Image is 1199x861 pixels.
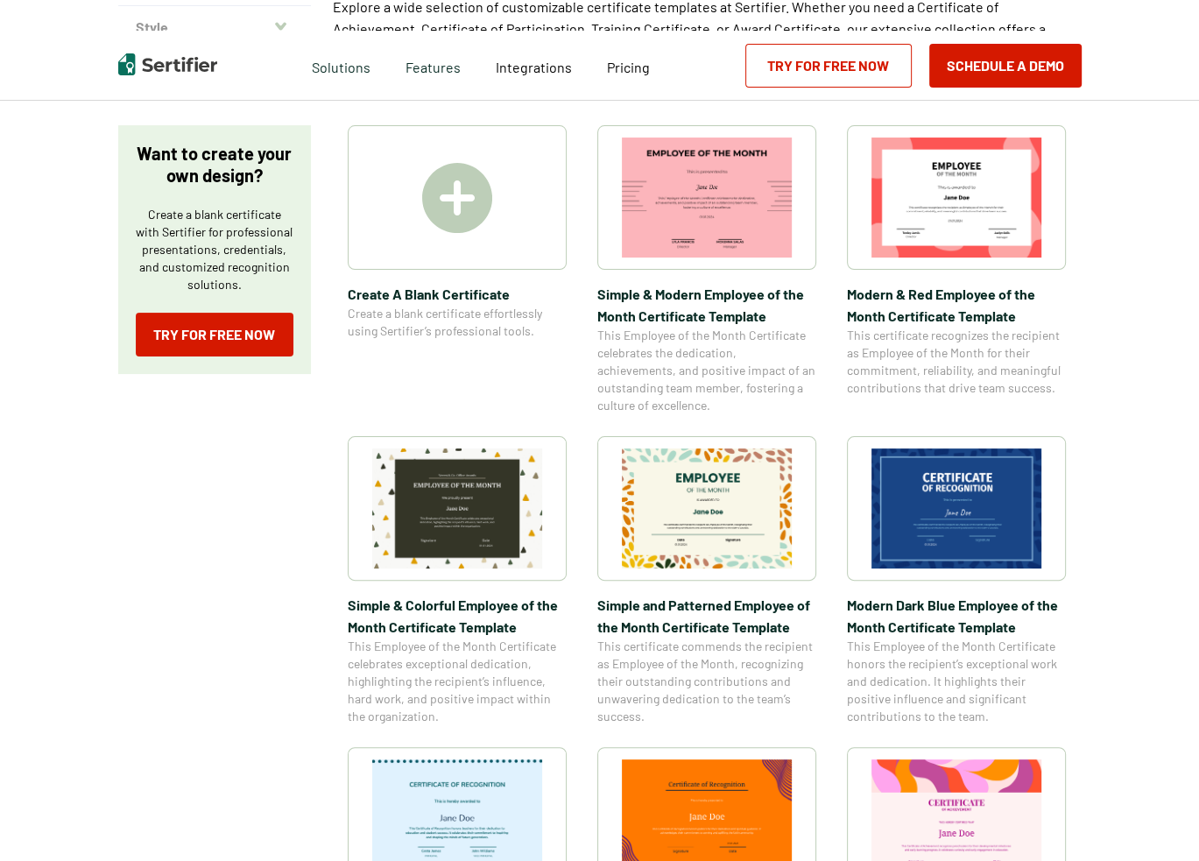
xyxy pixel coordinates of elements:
[847,327,1066,397] span: This certificate recognizes the recipient as Employee of the Month for their commitment, reliabil...
[871,138,1041,258] img: Modern & Red Employee of the Month Certificate Template
[929,44,1082,88] button: Schedule a Demo
[597,125,816,414] a: Simple & Modern Employee of the Month Certificate TemplateSimple & Modern Employee of the Month C...
[847,125,1066,414] a: Modern & Red Employee of the Month Certificate TemplateModern & Red Employee of the Month Certifi...
[496,54,572,76] a: Integrations
[597,436,816,725] a: Simple and Patterned Employee of the Month Certificate TemplateSimple and Patterned Employee of t...
[118,6,311,48] button: Style
[348,305,567,340] span: Create a blank certificate effortlessly using Sertifier’s professional tools.
[847,283,1066,327] span: Modern & Red Employee of the Month Certificate Template
[406,54,461,76] span: Features
[745,44,912,88] a: Try for Free Now
[847,436,1066,725] a: Modern Dark Blue Employee of the Month Certificate TemplateModern Dark Blue Employee of the Month...
[312,54,370,76] span: Solutions
[871,448,1041,568] img: Modern Dark Blue Employee of the Month Certificate Template
[597,327,816,414] span: This Employee of the Month Certificate celebrates the dedication, achievements, and positive impa...
[622,448,792,568] img: Simple and Patterned Employee of the Month Certificate Template
[496,59,572,75] span: Integrations
[348,436,567,725] a: Simple & Colorful Employee of the Month Certificate TemplateSimple & Colorful Employee of the Mon...
[348,638,567,725] span: This Employee of the Month Certificate celebrates exceptional dedication, highlighting the recipi...
[136,206,293,293] p: Create a blank certificate with Sertifier for professional presentations, credentials, and custom...
[597,283,816,327] span: Simple & Modern Employee of the Month Certificate Template
[118,53,217,75] img: Sertifier | Digital Credentialing Platform
[607,59,650,75] span: Pricing
[847,594,1066,638] span: Modern Dark Blue Employee of the Month Certificate Template
[847,638,1066,725] span: This Employee of the Month Certificate honors the recipient’s exceptional work and dedication. It...
[348,594,567,638] span: Simple & Colorful Employee of the Month Certificate Template
[348,283,567,305] span: Create A Blank Certificate
[597,638,816,725] span: This certificate commends the recipient as Employee of the Month, recognizing their outstanding c...
[422,163,492,233] img: Create A Blank Certificate
[607,54,650,76] a: Pricing
[136,313,293,356] a: Try for Free Now
[372,448,542,568] img: Simple & Colorful Employee of the Month Certificate Template
[597,594,816,638] span: Simple and Patterned Employee of the Month Certificate Template
[622,138,792,258] img: Simple & Modern Employee of the Month Certificate Template
[136,143,293,187] p: Want to create your own design?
